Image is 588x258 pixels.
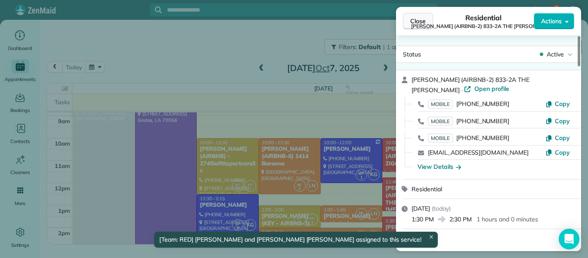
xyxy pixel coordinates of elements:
[545,99,570,108] button: Copy
[412,215,434,224] span: 1:30 PM
[154,232,438,248] div: [Team: RED] [PERSON_NAME] and [PERSON_NAME] [PERSON_NAME] assigned to this service!
[456,134,509,142] span: [PHONE_NUMBER]
[541,17,562,25] span: Actions
[428,117,509,125] a: MOBILE[PHONE_NUMBER]
[428,149,529,156] a: [EMAIL_ADDRESS][DOMAIN_NAME]
[545,134,570,142] button: Copy
[456,117,509,125] span: [PHONE_NUMBER]
[555,117,570,125] span: Copy
[449,215,472,224] span: 2:30 PM
[411,23,556,30] span: [PERSON_NAME] (AIRBNB-2) 833-2A THE [PERSON_NAME]
[428,117,453,126] span: MOBILE
[460,87,464,93] span: ·
[465,12,502,23] span: Residential
[412,185,442,193] span: Residential
[403,13,433,29] button: Close
[410,17,426,25] span: Close
[403,50,421,58] span: Status
[559,229,579,249] div: Open Intercom Messenger
[545,117,570,125] button: Copy
[464,84,509,93] a: Open profile
[412,76,529,94] span: [PERSON_NAME] (AIRBNB-2) 833-2A THE [PERSON_NAME]
[474,84,509,93] span: Open profile
[547,50,564,59] span: Active
[428,99,509,108] a: MOBILE[PHONE_NUMBER]
[555,134,570,142] span: Copy
[545,148,570,157] button: Copy
[412,205,430,212] span: [DATE]
[418,162,461,171] button: View Details
[428,134,453,143] span: MOBILE
[428,134,509,142] a: MOBILE[PHONE_NUMBER]
[477,215,538,224] p: 1 hours and 0 minutes
[432,205,451,212] span: ( today )
[428,99,453,109] span: MOBILE
[555,149,570,156] span: Copy
[555,100,570,108] span: Copy
[456,100,509,108] span: [PHONE_NUMBER]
